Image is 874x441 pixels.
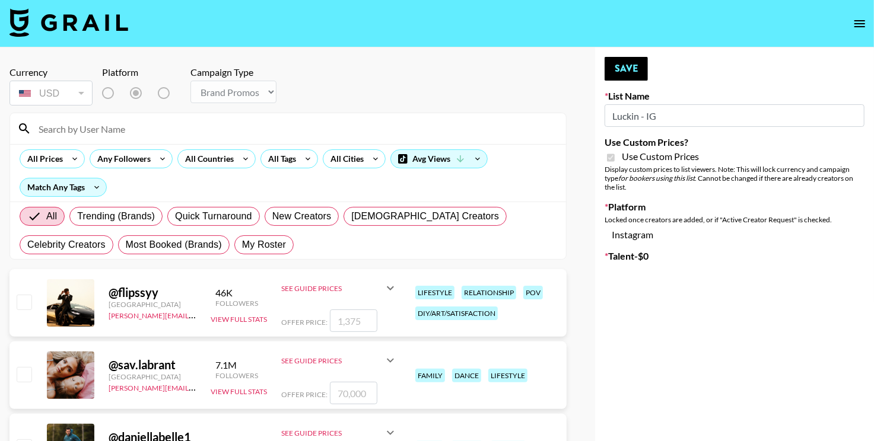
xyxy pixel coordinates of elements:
div: [GEOGRAPHIC_DATA] [109,300,196,309]
label: List Name [605,90,865,102]
div: Followers [234,371,277,380]
button: open drawer [848,12,872,36]
div: All Prices [20,150,65,168]
div: All Countries [178,150,236,168]
div: All Cities [323,150,366,168]
div: Avg Views [391,150,487,168]
button: Save [605,57,648,81]
div: 7.1M [234,359,277,371]
div: @ sav.labrant [109,357,196,372]
div: 46K [234,287,277,299]
span: Trending (Brands) [77,209,155,223]
div: Any Followers [90,150,153,168]
div: dance [462,369,491,382]
span: All [46,209,57,223]
span: Most Booked (Brands) [126,238,222,252]
button: View Full Stats [211,387,267,396]
div: Display custom prices to list viewers. Note: This will lock currency and campaign type . Cannot b... [605,165,865,191]
div: [GEOGRAPHIC_DATA] [109,372,196,381]
div: Instagram [605,229,865,248]
div: Followers [234,299,277,308]
img: TikTok [120,84,139,103]
div: All Tags [261,150,298,168]
div: lifestyle [498,369,538,382]
span: Offer Price: [291,318,338,327]
label: Use Custom Prices? [605,136,865,148]
img: Grail Talent [9,8,128,37]
div: See Guide Prices [291,274,408,302]
span: Quick Turnaround [175,209,252,223]
div: See Guide Prices [281,429,383,437]
a: [PERSON_NAME][EMAIL_ADDRESS][DOMAIN_NAME] [109,381,284,392]
img: Instagram [211,360,230,379]
div: @ flipssyy [109,285,196,300]
div: See Guide Prices [291,356,393,365]
div: Currency [9,66,93,78]
input: Search by User Name [31,119,559,138]
img: Instagram [605,229,624,248]
input: 70,000 [340,382,387,404]
img: Instagram [211,287,230,306]
button: View Full Stats [211,315,267,324]
input: 1,375 [340,309,387,332]
div: Match Any Tags [20,178,106,196]
div: See Guide Prices [291,346,408,375]
div: relationship [472,286,526,299]
span: [DEMOGRAPHIC_DATA] Creators [351,209,499,223]
div: lifestyle [425,286,465,299]
span: My Roster [242,238,286,252]
span: Celebrity Creators [27,238,106,252]
img: Instagram [167,84,186,103]
label: Talent - $ 0 [605,257,865,269]
div: pov [533,286,553,299]
span: Offer Price: [291,390,338,399]
div: USD [12,83,90,104]
label: Platform [605,201,865,213]
div: Locked once creators are added, or if "Active Creator Request" is checked. [605,215,865,224]
div: See Guide Prices [291,284,393,293]
span: New Creators [272,209,332,223]
div: Currency is locked to USD [9,78,93,108]
span: Use Custom Prices [622,151,699,162]
div: family [425,369,455,382]
div: Campaign Type [247,66,333,78]
em: for bookers using this list [618,174,695,183]
a: [PERSON_NAME][EMAIL_ADDRESS][DOMAIN_NAME] [109,309,284,320]
div: List locked to Instagram. [102,81,243,106]
div: Platform [102,66,243,78]
div: diy/art/satisfaction [425,306,508,320]
img: YouTube [214,84,233,103]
